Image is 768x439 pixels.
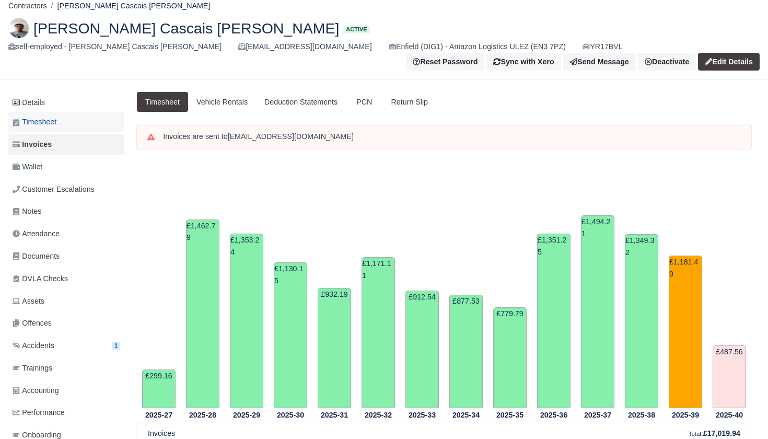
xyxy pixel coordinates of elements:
[8,201,124,222] a: Notes
[698,53,760,71] a: Edit Details
[486,53,561,71] button: Sync with Xero
[8,313,124,333] a: Offences
[8,291,124,311] a: Assets
[225,409,269,421] th: 2025-29
[449,295,483,408] td: £877.53
[137,409,181,421] th: 2025-27
[8,41,222,53] div: self-employed - [PERSON_NAME] Cascais [PERSON_NAME]
[256,92,346,112] a: Deduction Statements
[343,26,369,33] span: Active
[8,380,124,401] a: Accounting
[13,228,60,240] span: Attendance
[581,215,614,408] td: £1,494.21
[13,250,60,262] span: Documents
[625,234,658,408] td: £1,349.32
[13,273,68,285] span: DVLA Checks
[707,409,751,421] th: 2025-40
[689,431,701,437] small: Total
[713,345,746,408] td: £487.56
[669,256,702,408] td: £1,181.49
[228,132,354,141] strong: [EMAIL_ADDRESS][DOMAIN_NAME]
[537,234,571,408] td: £1,351.25
[318,288,351,408] td: £932.19
[400,409,444,421] th: 2025-33
[13,161,42,173] span: Wallet
[238,41,371,53] div: [EMAIL_ADDRESS][DOMAIN_NAME]
[13,340,54,352] span: Accidents
[493,307,527,408] td: £779.79
[13,295,44,307] span: Assets
[638,53,696,71] a: Deactivate
[8,269,124,289] a: DVLA Checks
[13,138,52,151] span: Invoices
[356,409,400,421] th: 2025-32
[8,336,124,356] a: Accidents 1
[13,317,52,329] span: Offences
[148,429,175,438] h6: Invoices
[406,53,484,71] button: Reset Password
[8,224,124,244] a: Attendance
[13,407,65,419] span: Performance
[389,41,566,53] div: Enfield (DIG1) - Amazon Logistics ULEZ (EN3 7PZ)
[312,409,356,421] th: 2025-31
[8,179,124,200] a: Customer Escalations
[8,358,124,378] a: Trainings
[488,409,532,421] th: 2025-35
[444,409,488,421] th: 2025-34
[13,362,52,374] span: Trainings
[346,92,382,112] a: PCN
[1,9,767,79] div: David Andrade Cascais Goncalves
[8,157,124,177] a: Wallet
[532,409,576,421] th: 2025-36
[383,92,436,112] a: Return Slip
[13,116,56,128] span: Timesheet
[620,409,664,421] th: 2025-38
[269,409,312,421] th: 2025-30
[8,134,124,155] a: Invoices
[8,93,124,112] a: Details
[664,409,707,421] th: 2025-39
[188,92,256,112] a: Vehicle Rentals
[112,342,120,350] span: 1
[8,112,124,132] a: Timesheet
[186,219,219,408] td: £1,462.79
[362,257,395,408] td: £1,171.11
[8,246,124,267] a: Documents
[137,92,188,112] a: Timesheet
[703,429,740,437] strong: £17,019.94
[13,183,95,195] span: Customer Escalations
[181,409,225,421] th: 2025-28
[33,21,339,36] span: [PERSON_NAME] Cascais [PERSON_NAME]
[230,234,263,408] td: £1,353.24
[163,132,741,142] div: Invoices are sent to
[563,53,636,71] a: Send Message
[583,41,623,53] a: YR17BVL
[716,389,768,439] iframe: Chat Widget
[13,205,41,217] span: Notes
[405,291,439,408] td: £912.54
[8,2,47,10] a: Contractors
[8,402,124,423] a: Performance
[142,369,176,408] td: £299.16
[576,409,620,421] th: 2025-37
[13,385,59,397] span: Accounting
[274,262,307,408] td: £1,130.15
